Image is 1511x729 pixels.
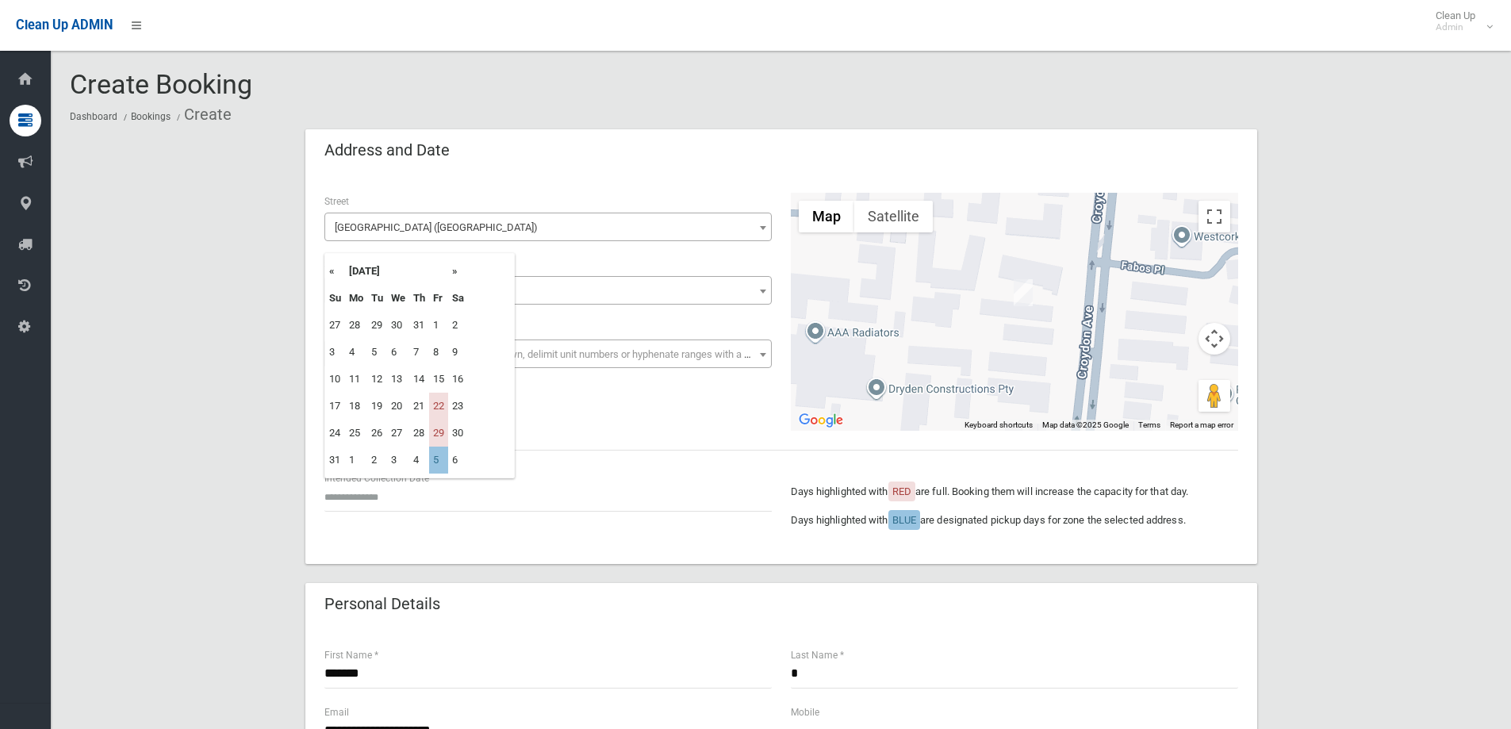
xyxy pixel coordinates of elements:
[345,366,367,393] td: 11
[1198,380,1230,412] button: Drag Pegman onto the map to open Street View
[429,312,448,339] td: 1
[448,420,468,447] td: 30
[173,100,232,129] li: Create
[795,410,847,431] a: Open this area in Google Maps (opens a new window)
[1138,420,1160,429] a: Terms
[387,339,409,366] td: 6
[429,366,448,393] td: 15
[409,447,429,474] td: 4
[854,201,933,232] button: Show satellite imagery
[409,339,429,366] td: 7
[409,420,429,447] td: 28
[429,447,448,474] td: 5
[409,393,429,420] td: 21
[345,312,367,339] td: 28
[892,514,916,526] span: BLUE
[1198,323,1230,355] button: Map camera controls
[448,366,468,393] td: 16
[345,258,448,285] th: [DATE]
[367,339,387,366] td: 5
[1436,21,1475,33] small: Admin
[324,276,772,305] span: 143
[1014,279,1033,306] div: 143 Croydon Avenue, CROYDON PARK NSW 2133
[1042,420,1129,429] span: Map data ©2025 Google
[448,285,468,312] th: Sa
[409,285,429,312] th: Th
[387,366,409,393] td: 13
[325,258,345,285] th: «
[345,339,367,366] td: 4
[429,339,448,366] td: 8
[335,348,778,360] span: Select the unit number from the dropdown, delimit unit numbers or hyphenate ranges with a comma
[367,366,387,393] td: 12
[325,393,345,420] td: 17
[367,447,387,474] td: 2
[325,366,345,393] td: 10
[409,312,429,339] td: 31
[1170,420,1233,429] a: Report a map error
[345,447,367,474] td: 1
[892,485,911,497] span: RED
[305,589,459,620] header: Personal Details
[387,420,409,447] td: 27
[328,280,768,302] span: 143
[345,420,367,447] td: 25
[791,482,1238,501] p: Days highlighted with are full. Booking them will increase the capacity for that day.
[429,285,448,312] th: Fr
[367,285,387,312] th: Tu
[328,217,768,239] span: Croydon Avenue (CROYDON PARK 2133)
[965,420,1033,431] button: Keyboard shortcuts
[70,68,252,100] span: Create Booking
[448,339,468,366] td: 9
[70,111,117,122] a: Dashboard
[429,420,448,447] td: 29
[324,213,772,241] span: Croydon Avenue (CROYDON PARK 2133)
[1428,10,1491,33] span: Clean Up
[387,312,409,339] td: 30
[325,447,345,474] td: 31
[409,366,429,393] td: 14
[1198,201,1230,232] button: Toggle fullscreen view
[367,420,387,447] td: 26
[325,285,345,312] th: Su
[387,447,409,474] td: 3
[795,410,847,431] img: Google
[799,201,854,232] button: Show street map
[448,447,468,474] td: 6
[387,393,409,420] td: 20
[448,258,468,285] th: »
[448,312,468,339] td: 2
[325,312,345,339] td: 27
[367,312,387,339] td: 29
[387,285,409,312] th: We
[367,393,387,420] td: 19
[345,285,367,312] th: Mo
[16,17,113,33] span: Clean Up ADMIN
[325,339,345,366] td: 3
[131,111,171,122] a: Bookings
[345,393,367,420] td: 18
[791,511,1238,530] p: Days highlighted with are designated pickup days for zone the selected address.
[325,420,345,447] td: 24
[448,393,468,420] td: 23
[305,135,469,166] header: Address and Date
[429,393,448,420] td: 22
